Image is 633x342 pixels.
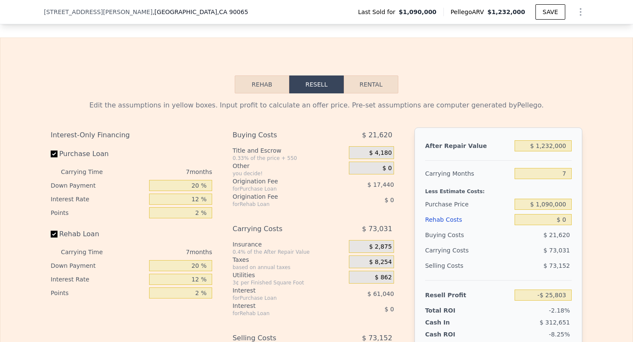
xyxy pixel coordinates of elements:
[233,301,328,310] div: Interest
[544,232,570,238] span: $ 21,620
[51,259,146,272] div: Down Payment
[120,165,212,179] div: 7 months
[385,197,394,203] span: $ 0
[425,258,511,273] div: Selling Costs
[572,3,589,20] button: Show Options
[544,247,570,254] span: $ 73,031
[544,262,570,269] span: $ 73,152
[51,206,146,220] div: Points
[535,4,565,20] button: SAVE
[51,179,146,192] div: Down Payment
[344,75,398,93] button: Rental
[385,306,394,313] span: $ 0
[233,192,328,201] div: Origination Fee
[233,310,328,317] div: for Rehab Loan
[233,201,328,208] div: for Rehab Loan
[487,9,525,15] span: $1,232,000
[233,185,328,192] div: for Purchase Loan
[425,306,478,315] div: Total ROI
[61,245,116,259] div: Carrying Time
[51,146,146,162] label: Purchase Loan
[61,165,116,179] div: Carrying Time
[425,243,478,258] div: Carrying Costs
[399,8,437,16] span: $1,090,000
[425,197,511,212] div: Purchase Price
[233,279,345,286] div: 3¢ per Finished Square Foot
[51,272,146,286] div: Interest Rate
[425,166,511,181] div: Carrying Months
[44,8,152,16] span: [STREET_ADDRESS][PERSON_NAME]
[51,231,58,238] input: Rehab Loan
[233,177,328,185] div: Origination Fee
[369,243,391,251] span: $ 2,875
[233,286,328,295] div: Interest
[233,162,345,170] div: Other
[358,8,399,16] span: Last Sold for
[425,287,511,303] div: Resell Profit
[540,319,570,326] span: $ 312,651
[549,307,570,314] span: -2.18%
[51,151,58,157] input: Purchase Loan
[369,258,391,266] span: $ 8,254
[233,128,328,143] div: Buying Costs
[375,274,392,281] span: $ 862
[368,181,394,188] span: $ 17,440
[369,149,391,157] span: $ 4,180
[152,8,248,16] span: , [GEOGRAPHIC_DATA]
[217,9,248,15] span: , CA 90065
[233,240,345,249] div: Insurance
[425,138,511,154] div: After Repair Value
[51,128,212,143] div: Interest-Only Financing
[451,8,488,16] span: Pellego ARV
[51,286,146,300] div: Points
[362,128,392,143] span: $ 21,620
[425,227,511,243] div: Buying Costs
[368,290,394,297] span: $ 61,040
[233,221,328,237] div: Carrying Costs
[425,318,478,327] div: Cash In
[235,75,289,93] button: Rehab
[362,221,392,237] span: $ 73,031
[233,271,345,279] div: Utilities
[549,331,570,338] span: -8.25%
[233,295,328,301] div: for Purchase Loan
[120,245,212,259] div: 7 months
[51,192,146,206] div: Interest Rate
[289,75,344,93] button: Resell
[233,255,345,264] div: Taxes
[233,170,345,177] div: you decide!
[425,212,511,227] div: Rehab Costs
[233,155,345,162] div: 0.33% of the price + 550
[425,330,486,339] div: Cash ROI
[51,100,582,110] div: Edit the assumptions in yellow boxes. Input profit to calculate an offer price. Pre-set assumptio...
[233,146,345,155] div: Title and Escrow
[233,264,345,271] div: based on annual taxes
[425,181,572,197] div: Less Estimate Costs:
[233,249,345,255] div: 0.4% of the After Repair Value
[383,165,392,172] span: $ 0
[51,226,146,242] label: Rehab Loan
